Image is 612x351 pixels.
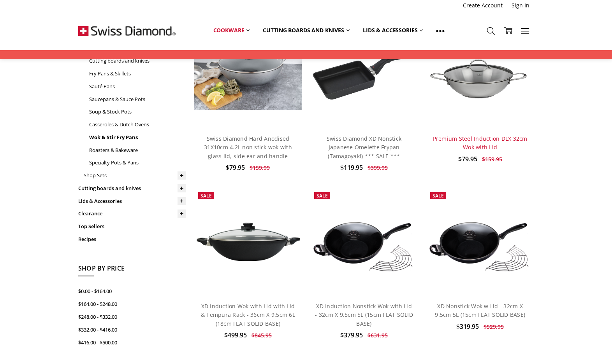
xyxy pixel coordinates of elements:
span: $79.95 [458,155,477,163]
a: Shop Sets [84,169,186,182]
span: $845.95 [251,332,272,339]
a: $416.00 - $500.00 [78,336,186,349]
span: $631.95 [368,332,388,339]
a: Show All [429,22,451,39]
a: Cutting boards and knives [78,182,186,195]
a: Lids & Accessories [356,22,429,39]
a: Recipes [78,233,186,246]
a: XD Induction Wok with Lid with Lid & Tempura Rack - 36cm X 9.5cm 6L (18cm FLAT SOLID BASE) [194,188,302,295]
a: Cutting boards and knives [89,54,186,67]
a: Specialty Pots & Pans [89,156,186,169]
span: $319.95 [456,322,479,331]
a: XD Nonstick Wok w Lid - 32cm X 9.5cm 5L (15cm FLAT SOLID BASE) [426,188,534,295]
a: Swiss Diamond XD Nonstick Japanese Omelette Frypan (Tamagoyaki) *** SALE *** [310,21,418,128]
img: Swiss Diamond Hard Anodised 31X10cm 4.2L non stick wok with glass lid, side ear and handle [194,38,302,110]
img: Premium Steel Induction DLX 32cm Wok with Lid [426,38,534,110]
span: $159.95 [482,155,502,163]
a: Clearance [78,207,186,220]
a: Cookware [207,22,257,39]
a: Cutting boards and knives [256,22,356,39]
span: $529.95 [484,323,504,330]
a: $248.00 - $332.00 [78,311,186,323]
a: Fry Pans & Skillets [89,67,186,80]
a: Swiss Diamond Hard Anodised 31X10cm 4.2L non stick wok with glass lid, side ear and handle [204,135,292,160]
img: XD Induction Wok with Lid with Lid & Tempura Rack - 36cm X 9.5cm 6L (18cm FLAT SOLID BASE) [194,220,302,263]
span: $399.95 [368,164,388,171]
span: Sale [433,192,444,199]
span: Sale [317,192,328,199]
span: Sale [200,192,212,199]
a: Sauté Pans [89,80,186,93]
a: Soup & Stock Pots [89,105,186,118]
img: XD Induction Nonstick Wok with Lid - 32cm X 9.5cm 5L (15cm FLAT SOLID BASE) [310,206,418,277]
a: Top Sellers [78,220,186,233]
a: $164.00 - $248.00 [78,298,186,311]
img: Free Shipping On Every Order [78,11,176,50]
a: Wok & Stir Fry Pans [89,131,186,144]
a: XD Induction Nonstick Wok with Lid - 32cm X 9.5cm 5L (15cm FLAT SOLID BASE) [310,188,418,295]
a: Swiss Diamond Hard Anodised 31X10cm 4.2L non stick wok with glass lid, side ear and handle [194,21,302,128]
span: $79.95 [226,163,245,172]
img: Swiss Diamond XD Nonstick Japanese Omelette Frypan (Tamagoyaki) *** SALE *** [310,47,418,102]
a: $0.00 - $164.00 [78,285,186,298]
a: XD Induction Nonstick Wok with Lid - 32cm X 9.5cm 5L (15cm FLAT SOLID BASE) [315,302,413,327]
span: $379.95 [340,331,363,339]
a: Premium Steel Induction DLX 32cm Wok with Lid [426,21,534,128]
a: Swiss Diamond XD Nonstick Japanese Omelette Frypan (Tamagoyaki) *** SALE *** [327,135,401,160]
a: Lids & Accessories [78,195,186,208]
span: $119.95 [340,163,363,172]
a: Casseroles & Dutch Ovens [89,118,186,131]
span: $499.95 [224,331,247,339]
img: XD Nonstick Wok w Lid - 32cm X 9.5cm 5L (15cm FLAT SOLID BASE) [426,206,534,277]
h5: Shop By Price [78,264,186,277]
a: Saucepans & Sauce Pots [89,93,186,106]
a: XD Nonstick Wok w Lid - 32cm X 9.5cm 5L (15cm FLAT SOLID BASE) [435,302,525,318]
a: Premium Steel Induction DLX 32cm Wok with Lid [433,135,528,151]
a: $332.00 - $416.00 [78,323,186,336]
a: XD Induction Wok with Lid with Lid & Tempura Rack - 36cm X 9.5cm 6L (18cm FLAT SOLID BASE) [201,302,295,327]
a: Roasters & Bakeware [89,144,186,157]
span: $159.99 [250,164,270,171]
